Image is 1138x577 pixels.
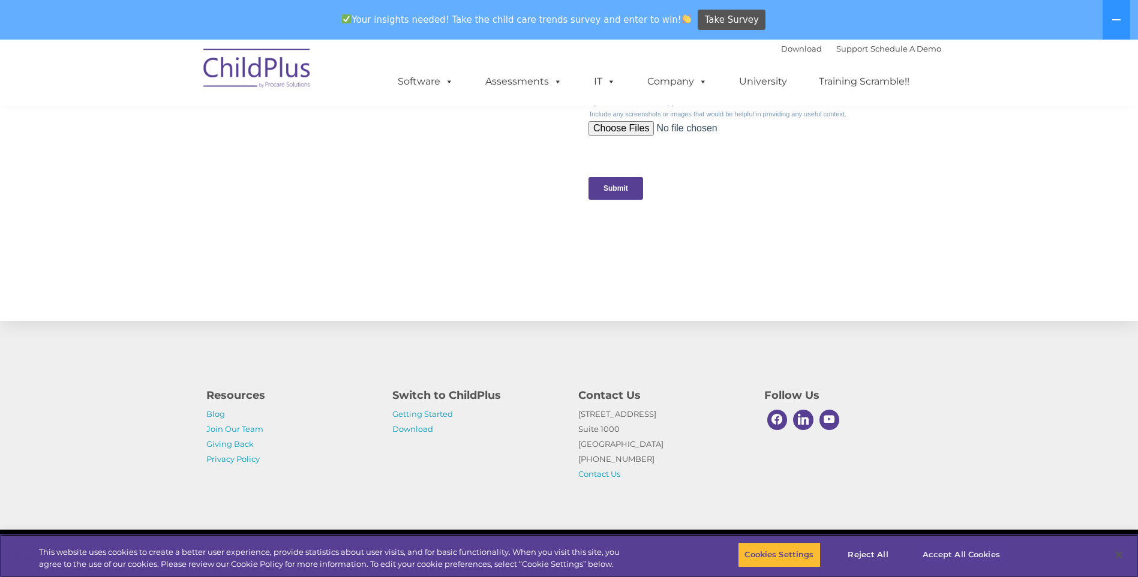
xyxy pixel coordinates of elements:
[578,469,620,479] a: Contact Us
[167,79,203,88] span: Last name
[206,439,254,449] a: Giving Back
[206,387,374,404] h4: Resources
[39,546,626,570] div: This website uses cookies to create a better user experience, provide statistics about user visit...
[705,10,759,31] span: Take Survey
[578,387,746,404] h4: Contact Us
[582,70,627,94] a: IT
[698,10,765,31] a: Take Survey
[635,70,719,94] a: Company
[738,542,820,567] button: Cookies Settings
[781,44,822,53] a: Download
[781,44,941,53] font: |
[392,387,560,404] h4: Switch to ChildPlus
[682,14,691,23] img: 👏
[206,409,225,419] a: Blog
[727,70,799,94] a: University
[197,40,317,100] img: ChildPlus by Procare Solutions
[578,407,746,482] p: [STREET_ADDRESS] Suite 1000 [GEOGRAPHIC_DATA] [PHONE_NUMBER]
[816,407,843,433] a: Youtube
[386,70,466,94] a: Software
[206,454,260,464] a: Privacy Policy
[337,8,696,31] span: Your insights needed! Take the child care trends survey and enter to win!
[870,44,941,53] a: Schedule A Demo
[1106,542,1132,568] button: Close
[836,44,868,53] a: Support
[167,128,218,137] span: Phone number
[392,409,453,419] a: Getting Started
[206,424,263,434] a: Join Our Team
[831,542,906,567] button: Reject All
[342,14,351,23] img: ✅
[473,70,574,94] a: Assessments
[807,70,921,94] a: Training Scramble!!
[392,424,433,434] a: Download
[916,542,1007,567] button: Accept All Cookies
[764,407,791,433] a: Facebook
[764,387,932,404] h4: Follow Us
[790,407,816,433] a: Linkedin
